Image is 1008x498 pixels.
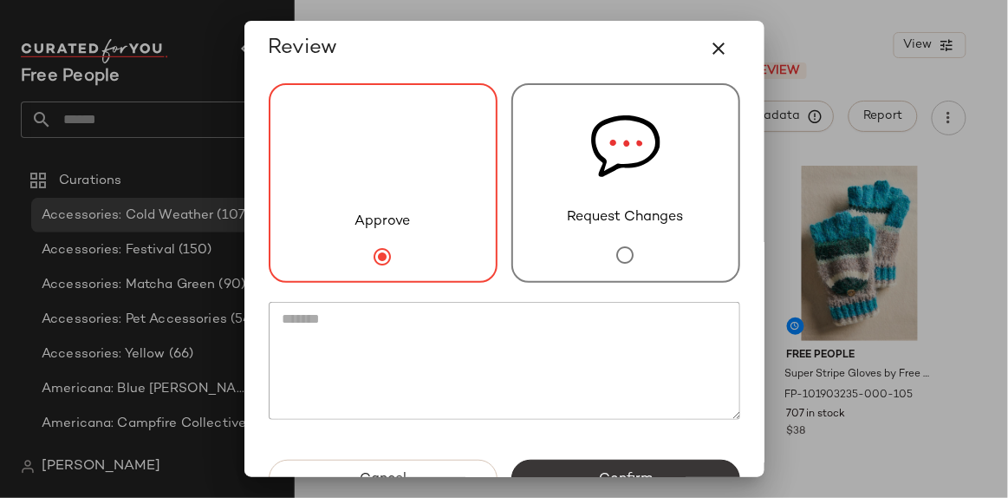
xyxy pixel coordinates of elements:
[269,460,497,498] button: Cancel
[598,471,653,488] span: Confirm
[568,207,684,228] span: Request Changes
[355,212,411,233] span: Approve
[511,460,740,498] button: Confirm
[269,35,338,62] span: Review
[359,471,406,488] span: Cancel
[591,85,660,207] img: svg%3e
